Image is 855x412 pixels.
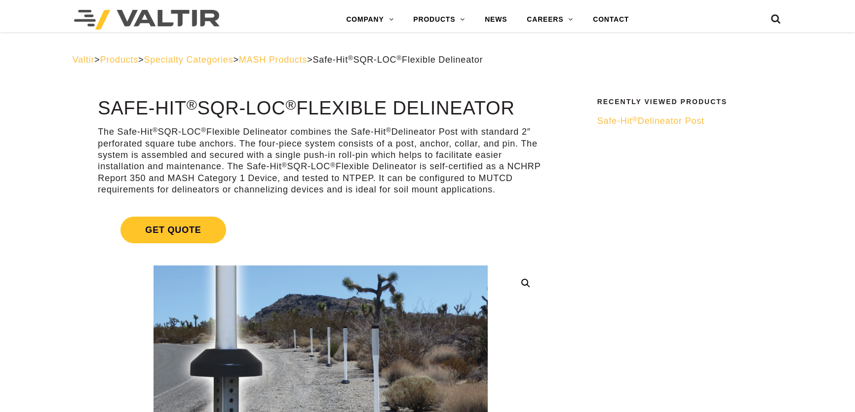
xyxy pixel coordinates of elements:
a: Products [100,55,138,65]
a: Valtir [73,55,94,65]
h2: Recently Viewed Products [597,98,777,106]
a: PRODUCTS [403,10,475,30]
div: > > > > [73,54,782,66]
span: Safe-Hit Delineator Post [597,116,704,126]
span: Safe-Hit SQR-LOC Flexible Delineator [313,55,483,65]
sup: ® [396,54,402,62]
a: Safe-Hit®Delineator Post [597,115,777,127]
a: MASH Products [239,55,307,65]
sup: ® [632,115,638,123]
sup: ® [153,126,158,134]
a: COMPANY [336,10,403,30]
sup: ® [348,54,353,62]
a: CAREERS [517,10,583,30]
a: CONTACT [583,10,639,30]
a: Get Quote [98,205,543,255]
a: NEWS [475,10,517,30]
span: Get Quote [120,217,226,243]
p: The Safe-Hit SQR-LOC Flexible Delineator combines the Safe-Hit Delineator Post with standard 2″ p... [98,126,543,195]
sup: ® [187,97,197,112]
sup: ® [386,126,391,134]
sup: ® [285,97,296,112]
h1: Safe-Hit SQR-LOC Flexible Delineator [98,98,543,119]
a: Specialty Categories [144,55,233,65]
sup: ® [330,161,336,169]
sup: ® [201,126,206,134]
img: Valtir [74,10,220,30]
sup: ® [282,161,287,169]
